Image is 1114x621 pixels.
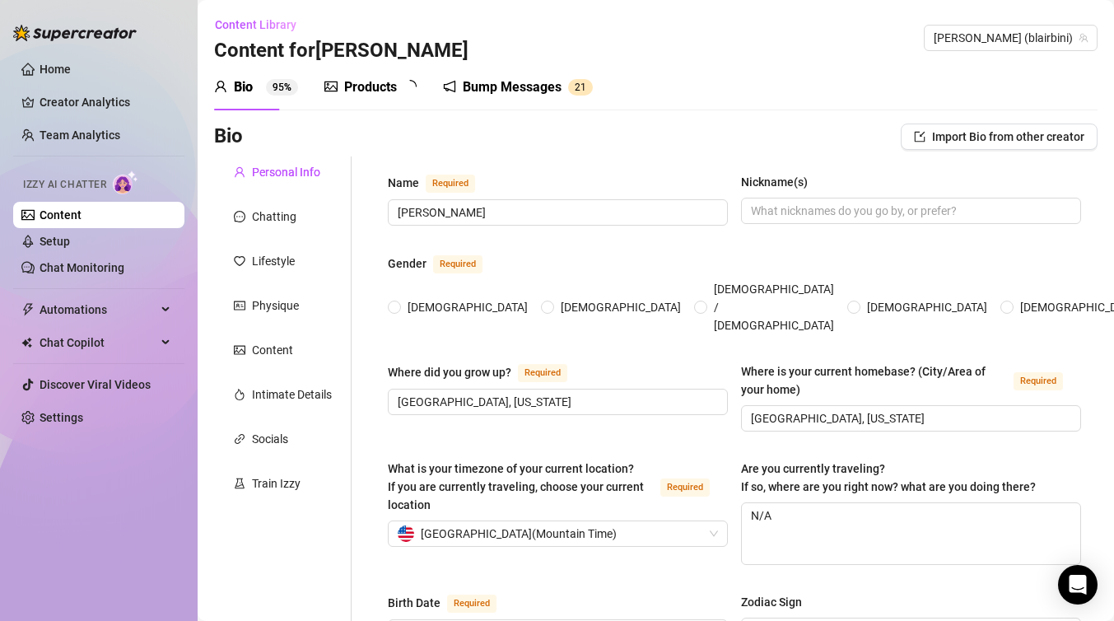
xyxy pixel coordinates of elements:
a: Content [40,208,82,222]
span: picture [324,80,338,93]
span: experiment [234,478,245,489]
input: Name [398,203,715,222]
span: user [234,166,245,178]
div: Nickname(s) [741,173,808,191]
span: Content Library [215,18,296,31]
div: Train Izzy [252,474,301,493]
sup: 21 [568,79,593,96]
sup: 95% [266,79,298,96]
span: 2 [575,82,580,93]
span: [DEMOGRAPHIC_DATA] / [DEMOGRAPHIC_DATA] [707,280,841,334]
span: 1 [580,82,586,93]
span: Required [426,175,475,193]
span: [DEMOGRAPHIC_DATA] [860,298,994,316]
span: [DEMOGRAPHIC_DATA] [554,298,688,316]
span: [GEOGRAPHIC_DATA] ( Mountain Time ) [421,521,617,546]
span: Required [660,479,710,497]
div: Bio [234,77,253,97]
input: Where is your current homebase? (City/Area of your home) [751,409,1068,427]
img: logo-BBDzfeDw.svg [13,25,137,41]
span: Required [433,255,482,273]
span: import [914,131,925,142]
img: AI Chatter [113,170,138,194]
label: Zodiac Sign [741,593,813,611]
span: Import Bio from other creator [932,130,1084,143]
label: Where did you grow up? [388,362,585,382]
a: Chat Monitoring [40,261,124,274]
span: idcard [234,300,245,311]
span: What is your timezone of your current location? If you are currently traveling, choose your curre... [388,462,644,511]
h3: Bio [214,124,243,150]
span: Chat Copilot [40,329,156,356]
input: Nickname(s) [751,202,1068,220]
span: Izzy AI Chatter [23,177,106,193]
div: Where is your current homebase? (City/Area of your home) [741,362,1007,399]
div: Products [344,77,397,97]
span: Blair (blairbini) [934,26,1088,50]
a: Discover Viral Videos [40,378,151,391]
div: Physique [252,296,299,315]
span: user [214,80,227,93]
span: Required [1014,372,1063,390]
textarea: N/A [742,503,1080,564]
h3: Content for [PERSON_NAME] [214,38,468,64]
div: Content [252,341,293,359]
span: fire [234,389,245,400]
span: notification [443,80,456,93]
div: Open Intercom Messenger [1058,565,1098,605]
span: Are you currently traveling? If so, where are you right now? what are you doing there? [741,462,1036,493]
label: Where is your current homebase? (City/Area of your home) [741,362,1081,399]
a: Settings [40,411,83,424]
span: Automations [40,296,156,323]
div: Bump Messages [463,77,562,97]
a: Creator Analytics [40,89,171,115]
a: Team Analytics [40,128,120,142]
div: Birth Date [388,594,440,612]
label: Name [388,173,493,193]
img: us [398,525,414,542]
span: Required [518,364,567,382]
span: picture [234,344,245,356]
button: Content Library [214,12,310,38]
div: Socials [252,430,288,448]
input: Where did you grow up? [398,393,715,411]
a: Setup [40,235,70,248]
label: Birth Date [388,593,515,613]
img: Chat Copilot [21,337,32,348]
span: heart [234,255,245,267]
div: Chatting [252,208,296,226]
div: Personal Info [252,163,320,181]
div: Lifestyle [252,252,295,270]
span: loading [403,80,417,93]
span: message [234,211,245,222]
button: Import Bio from other creator [901,124,1098,150]
label: Gender [388,254,501,273]
div: Where did you grow up? [388,363,511,381]
a: Home [40,63,71,76]
span: Required [447,595,496,613]
span: thunderbolt [21,303,35,316]
div: Name [388,174,419,192]
span: team [1079,33,1088,43]
div: Zodiac Sign [741,593,802,611]
span: [DEMOGRAPHIC_DATA] [401,298,534,316]
span: link [234,433,245,445]
div: Gender [388,254,426,273]
div: Intimate Details [252,385,332,404]
label: Nickname(s) [741,173,819,191]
